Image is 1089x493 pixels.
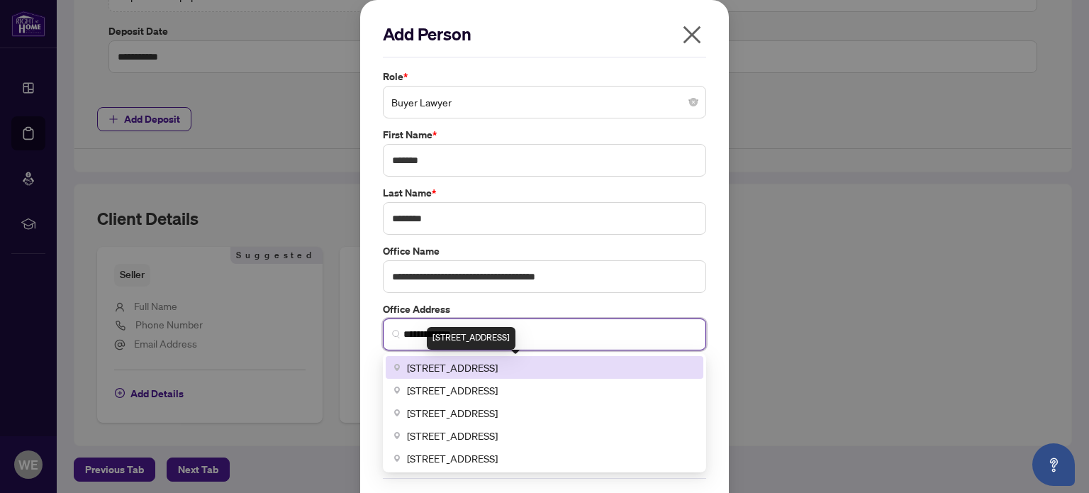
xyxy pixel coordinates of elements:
span: [STREET_ADDRESS] [407,428,498,443]
label: Office Name [383,243,706,259]
span: close-circle [689,98,698,106]
span: [STREET_ADDRESS] [407,382,498,398]
label: Last Name [383,185,706,201]
label: First Name [383,127,706,143]
img: search_icon [392,330,401,338]
h2: Add Person [383,23,706,45]
span: [STREET_ADDRESS] [407,360,498,375]
span: close [681,23,703,46]
span: Buyer Lawyer [391,89,698,116]
button: Open asap [1032,443,1075,486]
label: Role [383,69,706,84]
label: Office Address [383,301,706,317]
span: [STREET_ADDRESS] [407,405,498,421]
span: [STREET_ADDRESS] [407,450,498,466]
div: [STREET_ADDRESS] [427,327,515,350]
